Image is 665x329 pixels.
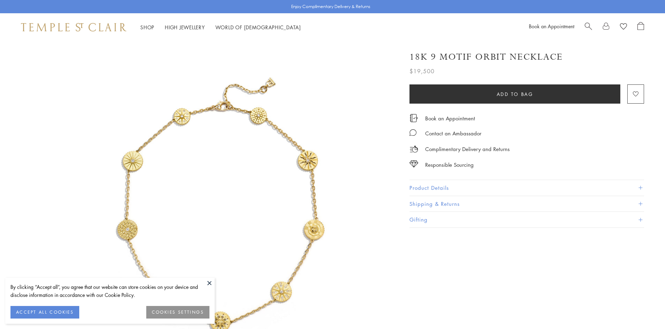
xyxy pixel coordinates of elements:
[630,296,658,322] iframe: Gorgias live chat messenger
[425,129,481,138] div: Contact an Ambassador
[140,23,301,32] nav: Main navigation
[409,160,418,167] img: icon_sourcing.svg
[409,145,418,154] img: icon_delivery.svg
[409,84,620,104] button: Add to bag
[425,114,475,122] a: Book an Appointment
[165,24,205,31] a: High JewelleryHigh Jewellery
[409,51,563,63] h1: 18K 9 Motif Orbit Necklace
[637,22,644,32] a: Open Shopping Bag
[409,114,418,122] img: icon_appointment.svg
[409,212,644,227] button: Gifting
[529,23,574,30] a: Book an Appointment
[425,145,510,154] p: Complimentary Delivery and Returns
[215,24,301,31] a: World of [DEMOGRAPHIC_DATA]World of [DEMOGRAPHIC_DATA]
[425,160,474,169] div: Responsible Sourcing
[409,180,644,196] button: Product Details
[409,196,644,212] button: Shipping & Returns
[409,67,435,76] span: $19,500
[497,90,533,98] span: Add to bag
[146,306,209,319] button: COOKIES SETTINGS
[291,3,370,10] p: Enjoy Complimentary Delivery & Returns
[10,283,209,299] div: By clicking “Accept all”, you agree that our website can store cookies on your device and disclos...
[140,24,154,31] a: ShopShop
[585,22,592,32] a: Search
[409,129,416,136] img: MessageIcon-01_2.svg
[21,23,126,31] img: Temple St. Clair
[10,306,79,319] button: ACCEPT ALL COOKIES
[620,22,627,32] a: View Wishlist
